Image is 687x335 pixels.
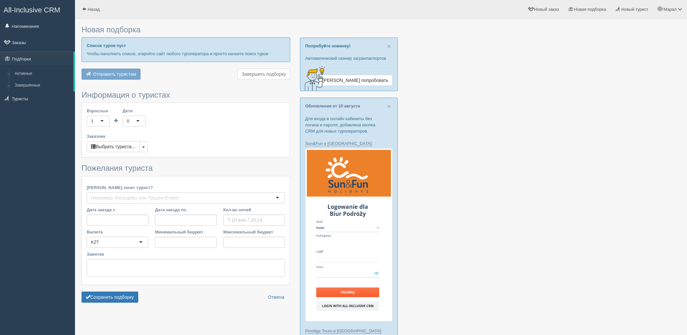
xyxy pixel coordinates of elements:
[12,68,73,80] a: Активные
[300,65,326,91] img: creative-idea-2907357.png
[621,7,648,12] span: Новый турист
[12,80,73,91] a: Завершённые
[82,164,153,172] span: Пожелания туриста
[82,25,290,34] h3: Новая подборка
[82,91,290,99] h3: Информация о туристах
[305,328,381,334] a: Prestige Tours в [GEOGRAPHIC_DATA]
[87,184,285,191] label: [PERSON_NAME] хочет турист?
[305,43,393,49] p: Попробуйте новинку!
[223,215,285,226] input: 7-10 или 7,10,14
[155,229,217,235] label: Минимальный бюджет
[305,141,372,146] a: Sun&Fun в [GEOGRAPHIC_DATA]
[4,6,60,14] span: All-Inclusive CRM
[534,7,559,12] span: Новый заказ
[0,0,75,18] a: All-Inclusive CRM
[87,43,126,48] b: Список туров пуст
[387,103,391,110] span: ×
[387,42,391,50] span: ×
[387,43,391,50] button: Close
[664,7,677,12] span: Марал
[87,51,285,57] p: Чтобы наполнить список, откройте сайт любого туроператора и просто начните поиск туров
[82,69,141,80] button: Отправить туристам
[305,328,393,334] p: :
[87,108,110,114] label: Взрослые
[88,7,100,12] span: Назад
[87,229,148,235] label: Валюта
[82,292,138,303] button: Сохранить подборку
[305,116,393,134] p: Для входа в онлайн кабинеты без логина и пароля, добавлена кнопка CRM для новых туроператоров.
[223,229,285,235] label: Максимальный бюджет
[223,207,285,213] label: Кол-во ночей
[91,195,182,201] input: Например: Мальдивы или Турция+Египет
[318,75,393,86] a: [PERSON_NAME] попробовать
[387,103,391,110] button: Close
[264,292,289,303] a: Отмена
[91,118,93,124] div: 1
[91,239,99,246] div: KZT
[237,69,290,80] button: Завершить подборку
[87,141,140,152] button: Выбрать туриста...
[87,207,148,213] label: Дата заезда с
[87,133,285,139] label: Заказчик
[305,104,360,108] a: Обновления от 10 августа
[93,72,136,77] span: Отправить туристам
[574,7,606,12] span: Новая подборка
[305,55,393,61] p: Автоматический сканер загранпаспортов
[305,148,393,322] img: sun-fun-%D0%BB%D0%BE%D0%B3%D1%96%D0%BD-%D1%87%D0%B5%D1%80%D0%B5%D0%B7-%D1%81%D1%80%D0%BC-%D0%B4%D...
[155,207,217,213] label: Дата заезда по
[123,108,145,114] label: Дети
[305,140,393,147] p: :
[87,251,285,257] label: Заметки
[127,118,129,124] div: 0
